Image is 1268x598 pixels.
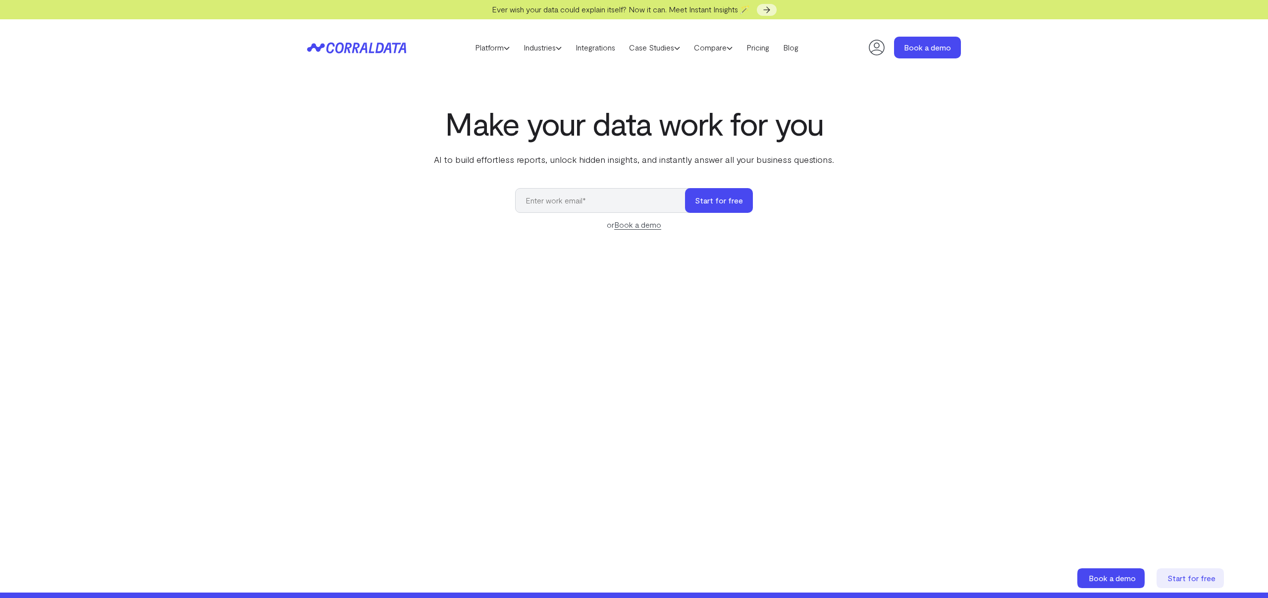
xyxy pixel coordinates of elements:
span: Start for free [1167,573,1215,583]
a: Book a demo [894,37,961,58]
a: Case Studies [622,40,687,55]
a: Industries [517,40,569,55]
span: Ever wish your data could explain itself? Now it can. Meet Instant Insights 🪄 [492,4,750,14]
a: Platform [468,40,517,55]
div: or [515,219,753,231]
a: Book a demo [614,220,661,230]
span: Book a demo [1089,573,1136,583]
a: Start for free [1157,568,1226,588]
a: Pricing [740,40,776,55]
input: Enter work email* [515,188,695,213]
p: AI to build effortless reports, unlock hidden insights, and instantly answer all your business qu... [432,153,836,166]
a: Compare [687,40,740,55]
a: Integrations [569,40,622,55]
a: Blog [776,40,805,55]
h1: Make your data work for you [432,105,836,141]
a: Book a demo [1077,568,1147,588]
button: Start for free [685,188,753,213]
